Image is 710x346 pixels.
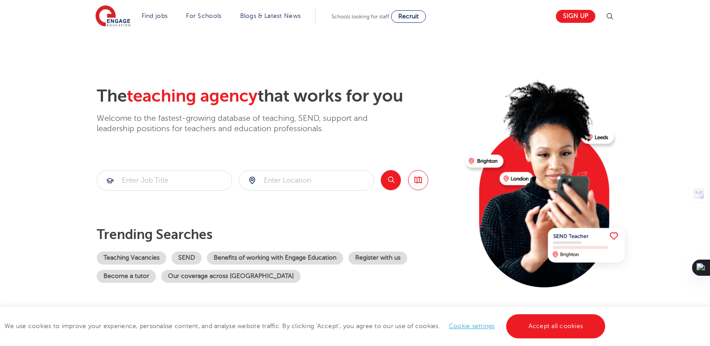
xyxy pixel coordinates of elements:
a: SEND [172,252,202,265]
button: Search [381,170,401,190]
span: We use cookies to improve your experience, personalise content, and analyse website traffic. By c... [4,323,607,329]
a: For Schools [186,13,221,19]
a: Our coverage across [GEOGRAPHIC_DATA] [161,270,301,283]
span: teaching agency [127,86,258,106]
a: Find jobs [142,13,168,19]
a: Accept all cookies [506,314,606,338]
a: Teaching Vacancies [97,252,166,265]
div: Submit [97,170,232,191]
a: Recruit [391,10,426,23]
a: Benefits of working with Engage Education [207,252,343,265]
span: Recruit [398,13,419,20]
p: Trending searches [97,226,458,243]
a: Cookie settings [449,323,495,329]
a: Blogs & Latest News [240,13,301,19]
h2: The that works for you [97,86,458,107]
a: Sign up [556,10,595,23]
div: Submit [239,170,374,191]
a: Register with us [349,252,407,265]
input: Submit [97,171,232,190]
input: Submit [239,171,374,190]
img: Engage Education [95,5,130,28]
a: Become a tutor [97,270,156,283]
p: Welcome to the fastest-growing database of teaching, SEND, support and leadership positions for t... [97,113,392,134]
span: Schools looking for staff [331,13,389,20]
